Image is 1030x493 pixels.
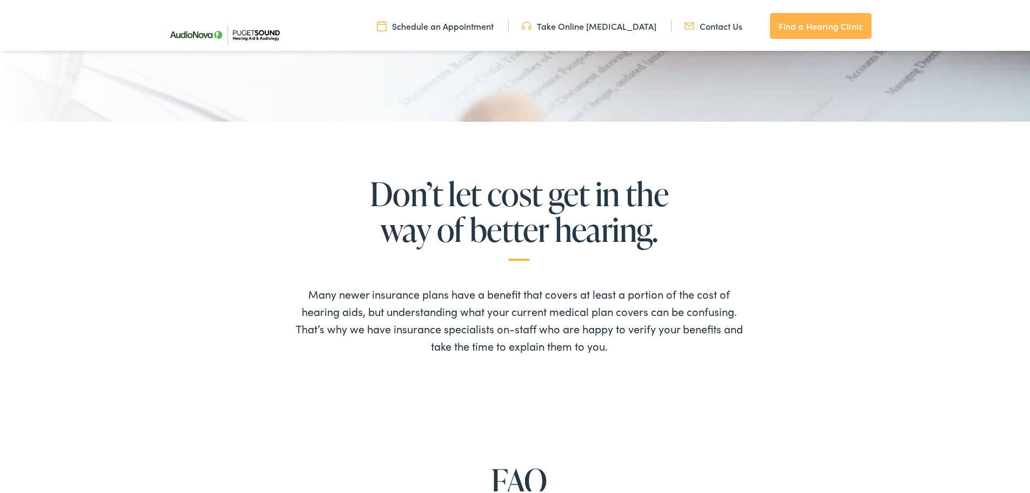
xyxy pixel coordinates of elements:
[522,18,656,30] a: Take Online [MEDICAL_DATA]
[770,11,872,37] a: Find a Hearing Clinic
[377,18,387,30] img: utility icon
[522,18,531,30] img: utility icon
[685,18,742,30] a: Contact Us
[685,18,694,30] img: utility icon
[377,18,494,30] a: Schedule an Appointment
[293,267,745,352] div: Many newer insurance plans have a benefit that covers at least a portion of the cost of hearing a...
[227,174,811,259] h2: Don’t let cost get in the way of better hearing.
